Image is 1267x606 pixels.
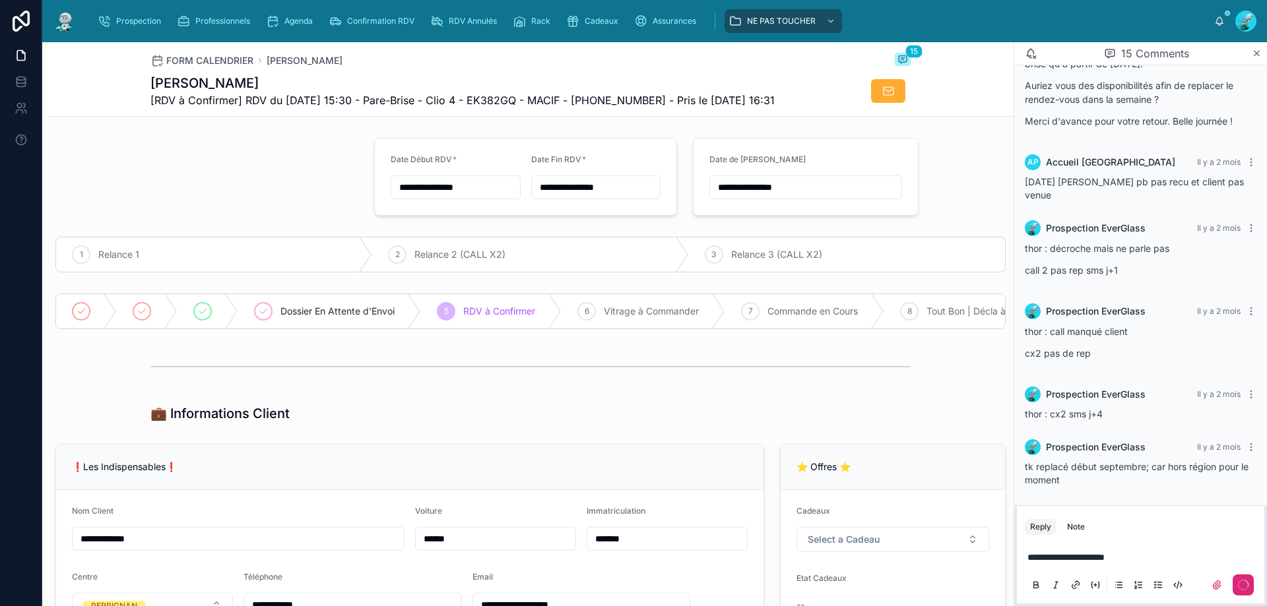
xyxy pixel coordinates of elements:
span: Professionnels [195,16,250,26]
a: Prospection [94,9,170,33]
span: Etat Cadeaux [796,573,847,583]
p: thor : décroche mais ne parle pas [1025,241,1256,255]
span: Prospection EverGlass [1046,305,1146,318]
span: Centre [72,572,98,582]
span: Il y a 2 mois [1197,157,1241,167]
span: 15 Comments [1121,45,1189,61]
span: Immatriculation [587,506,645,516]
button: Note [1062,519,1090,535]
button: Select Button [796,527,989,552]
span: Il y a 2 mois [1197,389,1241,399]
button: Reply [1025,519,1056,535]
span: [RDV à Confirmer] RDV du [DATE] 15:30 - Pare-Brise - Clio 4 - EK382GQ - MACIF - [PHONE_NUMBER] - ... [150,92,775,108]
a: Cadeaux [562,9,628,33]
span: ⭐ Offres ⭐ [796,461,851,472]
span: Relance 3 (CALL X2) [731,248,822,261]
h1: [PERSON_NAME] [150,74,775,92]
span: Confirmation RDV [347,16,414,26]
span: Select a Cadeau [808,533,880,546]
a: Rack [509,9,560,33]
span: [DATE] [PERSON_NAME] pb pas recu et client pas venue [1025,176,1244,200]
p: thor : call manqué client [1025,324,1256,338]
a: Professionnels [173,9,259,33]
span: Email [472,572,493,582]
span: Tout Bon | Décla à [GEOGRAPHIC_DATA] [926,305,1103,318]
span: Cadeaux [796,506,830,516]
span: FORM CALENDRIER [166,54,253,67]
span: thor : cx2 sms j+4 [1025,408,1103,419]
span: Commande en Cours [767,305,858,318]
p: Auriez vous des disponibilités afin de replacer le rendez-vous dans la semaine ? [1025,78,1256,106]
p: cx2 pas de rep [1025,346,1256,360]
span: Prospection [116,16,161,26]
span: 15 [905,45,923,58]
a: FORM CALENDRIER [150,54,253,67]
span: 3 [711,249,716,260]
span: ❗Les Indispensables❗ [72,461,177,472]
span: RDV à Confirmer [463,305,535,318]
span: Prospection EverGlass [1046,440,1146,454]
span: Vitrage à Commander [604,305,699,318]
span: Relance 1 [98,248,139,261]
span: Agenda [284,16,313,26]
span: 8 [907,306,912,317]
span: Relance 2 (CALL X2) [414,248,505,261]
span: Il y a 2 mois [1197,223,1241,233]
span: 5 [444,306,449,317]
span: 6 [585,306,589,317]
span: Prospection EverGlass [1046,222,1146,235]
span: NE PAS TOUCHER [747,16,816,26]
span: Il y a 2 mois [1197,442,1241,452]
a: Confirmation RDV [325,9,424,33]
p: Merci d'avance pour votre retour. Belle journée ! [1025,114,1256,128]
div: scrollable content [87,7,1214,36]
span: Date Fin RDV [531,154,581,164]
span: 7 [748,306,753,317]
a: Agenda [262,9,322,33]
span: Date de [PERSON_NAME] [709,154,806,164]
a: RDV Annulés [426,9,506,33]
span: 2 [395,249,400,260]
span: Cadeaux [585,16,618,26]
span: Dossier En Attente d'Envoi [280,305,395,318]
span: Assurances [653,16,696,26]
span: Date Début RDV [391,154,452,164]
img: App logo [53,11,77,32]
span: Voiture [415,506,442,516]
span: 1 [80,249,83,260]
span: Il y a 2 mois [1197,306,1241,316]
a: Assurances [630,9,705,33]
span: Nom Client [72,506,114,516]
a: NE PAS TOUCHER [725,9,842,33]
div: Note [1067,522,1085,532]
span: RDV Annulés [449,16,497,26]
span: Prospection EverGlass [1046,388,1146,401]
a: [PERSON_NAME] [267,54,342,67]
button: 15 [895,53,911,69]
span: tk replacé début septembre; car hors région pour le moment [1025,461,1249,485]
span: Rack [531,16,550,26]
h1: 💼 Informations Client [150,404,290,423]
span: Téléphone [244,572,282,582]
p: call 2 pas rep sms j+1 [1025,263,1256,277]
span: AP [1027,157,1039,167]
span: Accueil [GEOGRAPHIC_DATA] [1046,156,1175,169]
